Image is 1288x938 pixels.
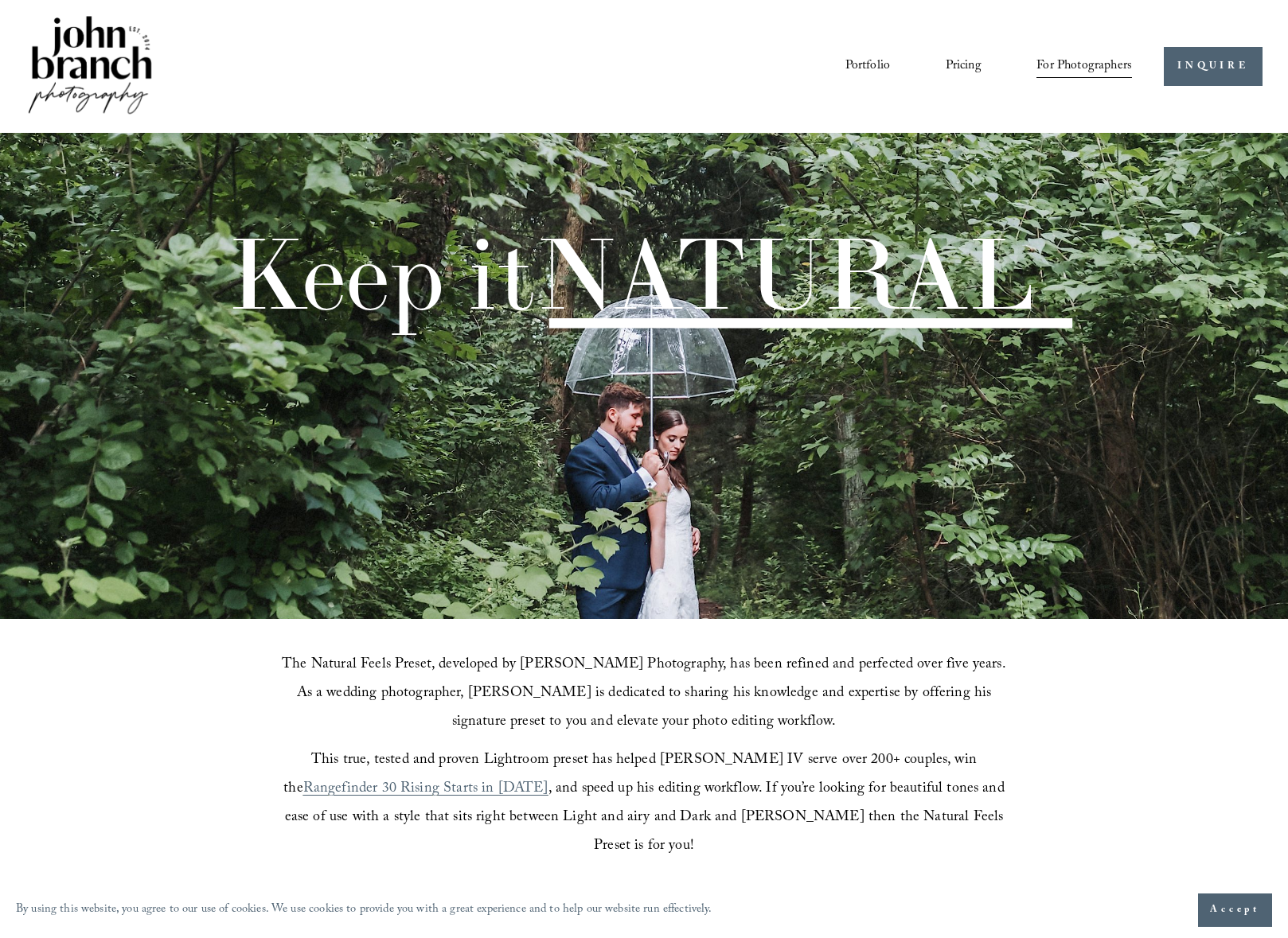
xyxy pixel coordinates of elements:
a: INQUIRE [1164,47,1262,86]
a: Rangefinder 30 Rising Starts in [DATE] [303,777,548,802]
img: John Branch IV Photography [25,13,154,120]
a: folder dropdown [1036,53,1132,80]
span: , and speed up his editing workflow. If you’re looking for beautiful tones and ease of use with a... [285,777,1009,859]
span: For Photographers [1036,54,1132,79]
a: Portfolio [845,53,890,80]
h1: Keep it [227,224,1034,324]
span: The Natural Feels Preset, developed by [PERSON_NAME] Photography, has been refined and perfected ... [282,653,1010,735]
a: Pricing [946,53,982,80]
span: Accept [1210,902,1260,918]
span: This true, tested and proven Lightroom preset has helped [PERSON_NAME] IV serve over 200+ couples... [283,749,981,802]
button: Accept [1198,893,1272,927]
p: By using this website, you agree to our use of cookies. We use cookies to provide you with a grea... [16,899,712,922]
span: NATURAL [535,211,1034,336]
